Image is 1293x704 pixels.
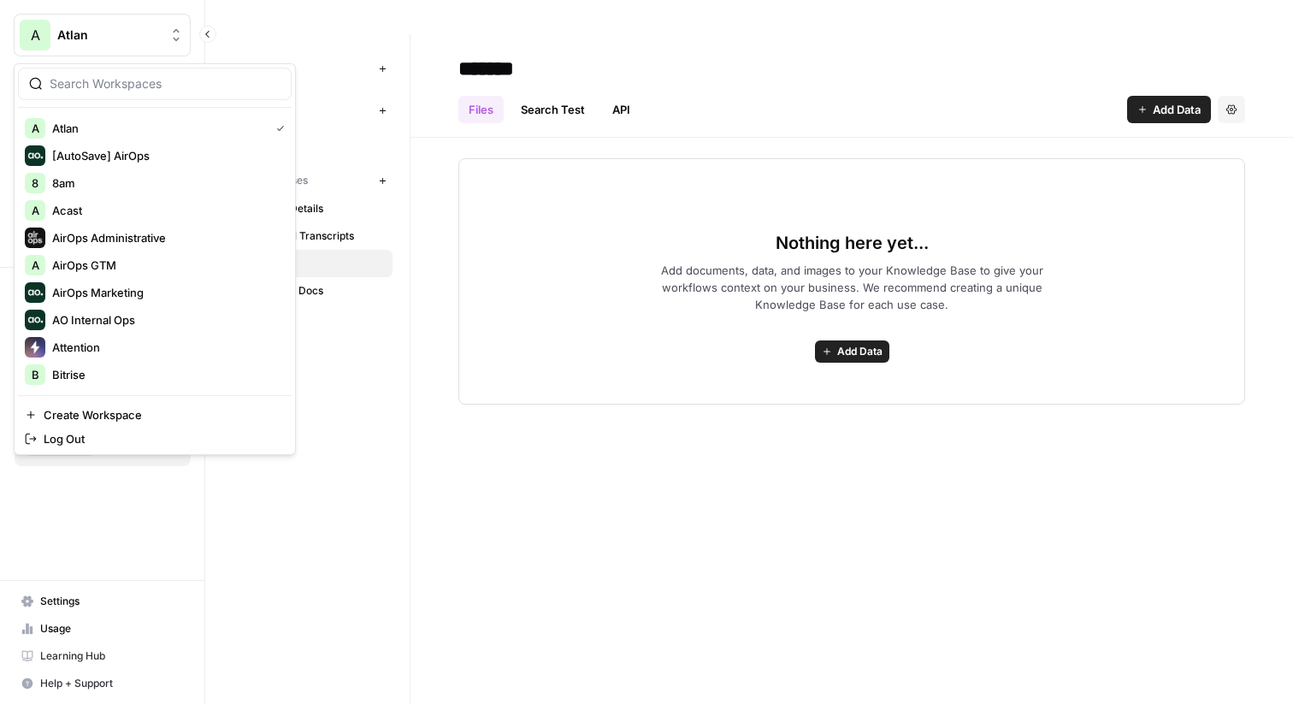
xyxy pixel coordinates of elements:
span: Technical Docs [249,283,385,299]
span: 8am [52,175,278,192]
span: A [32,202,39,219]
span: 8 [32,175,38,192]
span: AirOps Administrative [52,229,278,246]
span: Nothing here yet... [776,231,929,255]
span: Help + Support [40,676,183,691]
span: B [32,366,39,383]
span: Create Workspace [44,406,278,423]
button: Add Data [1127,96,1211,123]
span: AirOps GTM [52,257,278,274]
a: Settings [14,588,191,615]
span: Add Data [837,344,883,359]
span: A [32,120,39,137]
span: Bitrise [52,366,278,383]
span: [AutoSave] AirOps [52,147,278,164]
button: Add Data [815,340,889,363]
img: [AutoSave] AirOps Logo [25,145,45,166]
span: Atlan [57,27,161,44]
span: Add documents, data, and images to your Knowledge Base to give your workflows context on your bus... [633,262,1071,313]
span: Sales Call Transcripts [249,228,385,244]
span: Sitemap [249,256,385,271]
a: Sitemap [222,250,393,277]
span: Your Data [222,58,372,79]
a: Technical Docs [222,277,393,305]
span: Settings [40,594,183,609]
span: Learning Hub [40,648,183,664]
span: Usage [40,621,183,636]
a: Product Details [222,195,393,222]
div: Workspace: Atlan [14,63,296,455]
button: Workspace: Atlan [14,14,191,56]
a: Log Out [18,427,292,451]
input: Search Workspaces [50,75,280,92]
img: AO Internal Ops Logo [25,310,45,330]
span: Atlan [249,131,385,146]
a: Create Workspace [18,403,292,427]
a: Files [458,96,504,123]
span: Product Details [249,201,385,216]
span: Acast [52,202,278,219]
span: Log Out [44,430,278,447]
span: AO Internal Ops [52,311,278,328]
span: A [32,257,39,274]
span: Add Data [1153,101,1201,118]
span: A [31,25,40,45]
span: Attention [52,339,278,356]
a: Search Test [511,96,595,123]
button: Help + Support [14,670,191,697]
a: Atlan [222,125,393,152]
img: Attention Logo [25,337,45,358]
img: AirOps Marketing Logo [25,282,45,303]
a: Sales Call Transcripts [222,222,393,250]
span: AirOps Marketing [52,284,278,301]
a: API [602,96,641,123]
a: Learning Hub [14,642,191,670]
span: Atlan [52,120,263,137]
img: AirOps Administrative Logo [25,228,45,248]
a: Usage [14,615,191,642]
